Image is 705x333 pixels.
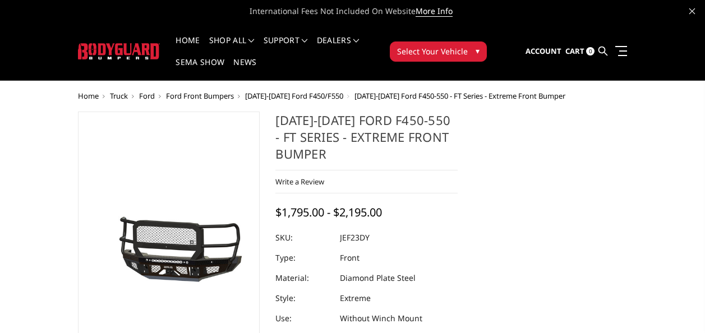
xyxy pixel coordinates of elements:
a: Support [264,36,308,58]
a: Ford [139,91,155,101]
button: Select Your Vehicle [390,41,487,62]
a: Truck [110,91,128,101]
h1: [DATE]-[DATE] Ford F450-550 - FT Series - Extreme Front Bumper [275,112,458,170]
span: 0 [586,47,595,55]
dd: Extreme [340,288,371,308]
a: [DATE]-[DATE] Ford F450/F550 [245,91,343,101]
span: ▾ [476,45,480,57]
span: [DATE]-[DATE] Ford F450-550 - FT Series - Extreme Front Bumper [354,91,565,101]
dd: Diamond Plate Steel [340,268,416,288]
a: SEMA Show [176,58,224,80]
span: Cart [565,46,584,56]
dd: JEF23DY [340,228,370,248]
span: $1,795.00 - $2,195.00 [275,205,382,220]
span: Account [526,46,561,56]
a: More Info [416,6,453,17]
span: Select Your Vehicle [397,45,468,57]
dt: Material: [275,268,331,288]
a: shop all [209,36,255,58]
img: BODYGUARD BUMPERS [78,43,160,59]
a: Dealers [317,36,360,58]
a: News [233,58,256,80]
dt: Use: [275,308,331,329]
a: Cart 0 [565,36,595,67]
dd: Front [340,248,360,268]
a: Write a Review [275,177,324,187]
dt: Type: [275,248,331,268]
dt: Style: [275,288,331,308]
a: Account [526,36,561,67]
a: Ford Front Bumpers [166,91,234,101]
dt: SKU: [275,228,331,248]
a: Home [78,91,99,101]
dd: Without Winch Mount [340,308,422,329]
img: 2023-2025 Ford F450-550 - FT Series - Extreme Front Bumper [81,211,257,293]
a: Home [176,36,200,58]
